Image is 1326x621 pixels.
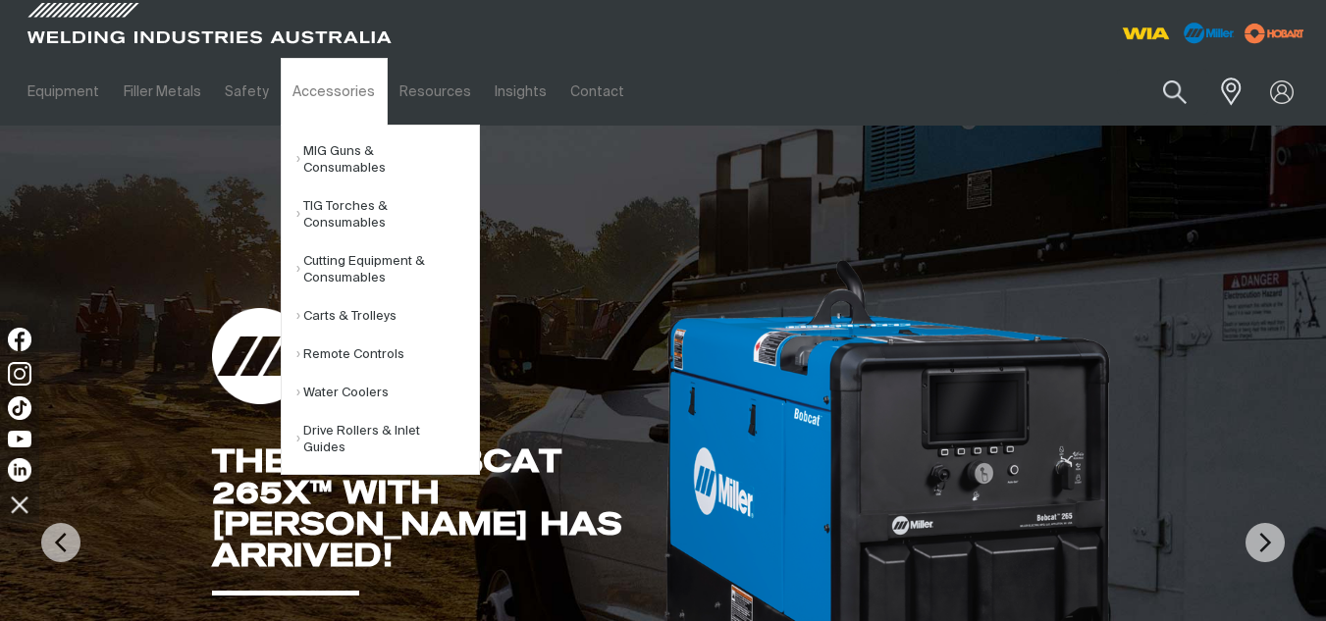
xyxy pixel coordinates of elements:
[296,242,479,297] a: Cutting Equipment & Consumables
[296,187,479,242] a: TIG Torches & Consumables
[281,125,480,475] ul: Accessories Submenu
[8,431,31,447] img: YouTube
[1246,523,1285,562] img: NextArrow
[8,362,31,386] img: Instagram
[212,445,663,571] div: THE NEW BOBCAT 265X™ WITH [PERSON_NAME] HAS ARRIVED!
[296,412,479,467] a: Drive Rollers & Inlet Guides
[296,374,479,412] a: Water Coolers
[8,328,31,351] img: Facebook
[296,336,479,374] a: Remote Controls
[281,58,387,126] a: Accessories
[1141,69,1208,115] button: Search products
[483,58,558,126] a: Insights
[41,523,80,562] img: PrevArrow
[3,488,36,521] img: hide socials
[388,58,483,126] a: Resources
[1239,19,1310,48] img: miller
[111,58,212,126] a: Filler Metals
[16,58,986,126] nav: Main
[1117,69,1208,115] input: Product name or item number...
[213,58,281,126] a: Safety
[16,58,111,126] a: Equipment
[296,132,479,187] a: MIG Guns & Consumables
[296,297,479,336] a: Carts & Trolleys
[8,396,31,420] img: TikTok
[558,58,636,126] a: Contact
[8,458,31,482] img: LinkedIn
